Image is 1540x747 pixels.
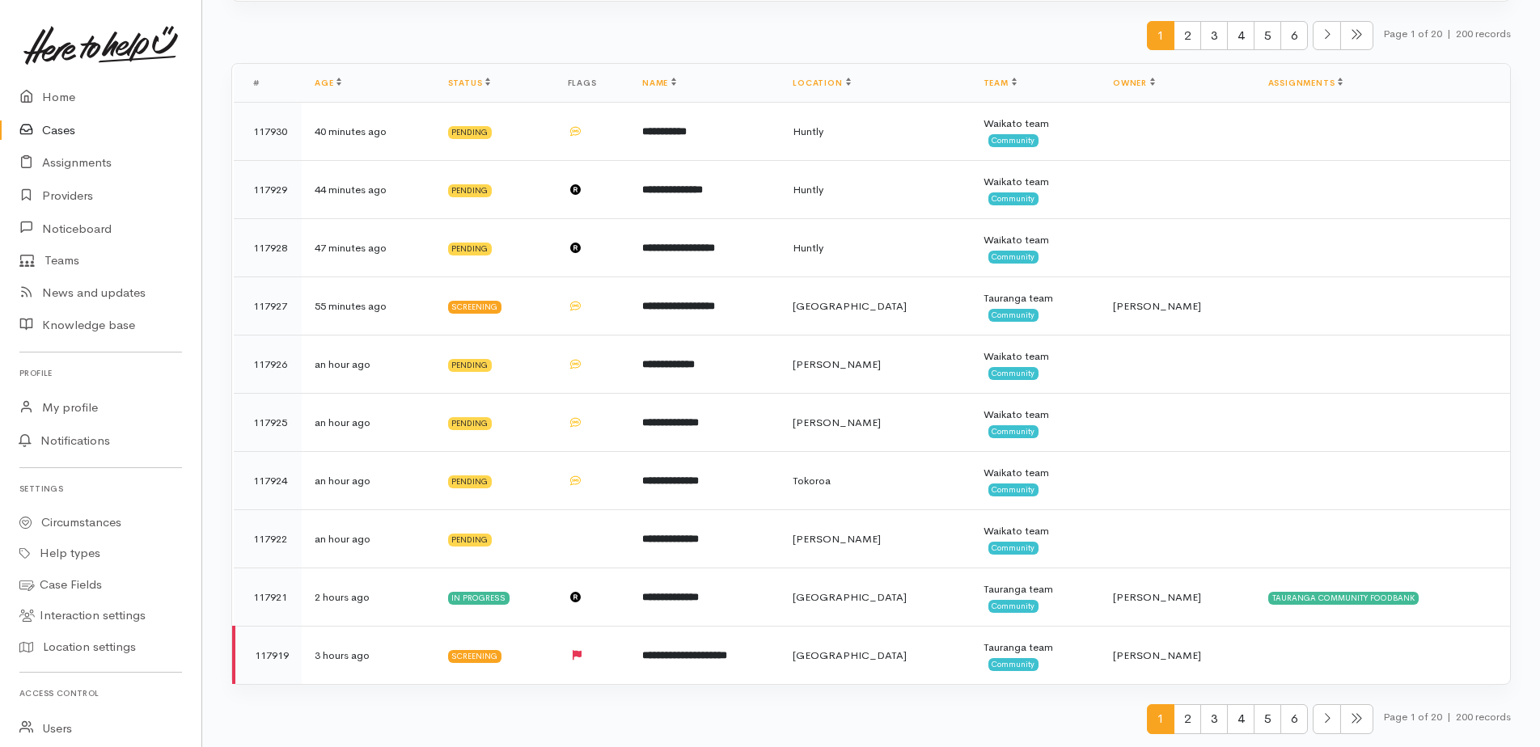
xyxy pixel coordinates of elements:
[302,568,435,627] td: 2 hours ago
[448,359,493,372] div: Pending
[988,192,1039,205] span: Community
[793,357,881,371] span: [PERSON_NAME]
[315,78,341,88] a: Age
[984,232,1087,248] div: Waikato team
[302,103,435,161] td: 40 minutes ago
[1227,21,1254,51] span: 4
[793,299,907,313] span: [GEOGRAPHIC_DATA]
[988,309,1039,322] span: Community
[448,650,502,663] div: Screening
[984,407,1087,423] div: Waikato team
[1280,21,1308,51] span: 6
[988,367,1039,380] span: Community
[448,301,502,314] div: Screening
[234,336,302,394] td: 117926
[1268,592,1419,605] div: TAURANGA COMMUNITY FOODBANK
[988,425,1039,438] span: Community
[793,416,881,429] span: [PERSON_NAME]
[302,394,435,452] td: an hour ago
[988,542,1039,555] span: Community
[302,452,435,510] td: an hour ago
[1254,704,1281,734] span: 5
[448,78,491,88] a: Status
[1341,704,1373,734] li: Last page
[234,568,302,627] td: 117921
[1341,21,1373,51] li: Last page
[448,417,493,430] div: Pending
[302,277,435,336] td: 55 minutes ago
[1113,78,1155,88] a: Owner
[302,336,435,394] td: an hour ago
[448,126,493,139] div: Pending
[1174,704,1201,734] span: 2
[793,474,831,487] span: Tokoroa
[988,251,1039,264] span: Community
[1200,704,1228,734] span: 3
[448,243,493,255] div: Pending
[642,78,676,88] a: Name
[793,78,850,88] a: Location
[1113,299,1201,313] span: [PERSON_NAME]
[984,78,1017,88] a: Team
[1447,710,1451,724] span: |
[234,161,302,219] td: 117929
[1313,21,1341,51] li: Next page
[1280,704,1308,734] span: 6
[988,483,1039,496] span: Community
[1200,21,1228,51] span: 3
[302,627,435,685] td: 3 hours ago
[988,658,1039,671] span: Community
[793,648,907,662] span: [GEOGRAPHIC_DATA]
[448,534,493,547] div: Pending
[19,362,182,384] h6: Profile
[234,510,302,568] td: 117922
[302,161,435,219] td: 44 minutes ago
[793,124,823,138] span: Huntly
[448,475,493,488] div: Pending
[1383,704,1511,747] small: Page 1 of 20 200 records
[1383,21,1511,64] small: Page 1 of 20 200 records
[1113,590,1201,604] span: [PERSON_NAME]
[19,478,182,500] h6: Settings
[1268,78,1343,88] a: Assignments
[984,639,1087,656] div: Tauranga team
[988,134,1039,147] span: Community
[302,510,435,568] td: an hour ago
[448,592,510,605] div: In progress
[234,627,302,685] td: 117919
[984,290,1087,306] div: Tauranga team
[1227,704,1254,734] span: 4
[19,682,182,704] h6: Access control
[1254,21,1281,51] span: 5
[234,277,302,336] td: 117927
[234,64,302,103] th: #
[988,600,1039,613] span: Community
[234,394,302,452] td: 117925
[984,523,1087,539] div: Waikato team
[1147,21,1174,51] span: 1
[234,103,302,161] td: 117930
[793,241,823,255] span: Huntly
[448,184,493,197] div: Pending
[793,183,823,196] span: Huntly
[302,219,435,277] td: 47 minutes ago
[984,174,1087,190] div: Waikato team
[984,465,1087,481] div: Waikato team
[1113,648,1201,662] span: [PERSON_NAME]
[1447,27,1451,40] span: |
[234,219,302,277] td: 117928
[555,64,629,103] th: Flags
[984,581,1087,597] div: Tauranga team
[793,590,907,604] span: [GEOGRAPHIC_DATA]
[984,116,1087,132] div: Waikato team
[984,348,1087,365] div: Waikato team
[1174,21,1201,51] span: 2
[1147,704,1174,734] span: 1
[1313,704,1341,734] li: Next page
[793,532,881,546] span: [PERSON_NAME]
[234,452,302,510] td: 117924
